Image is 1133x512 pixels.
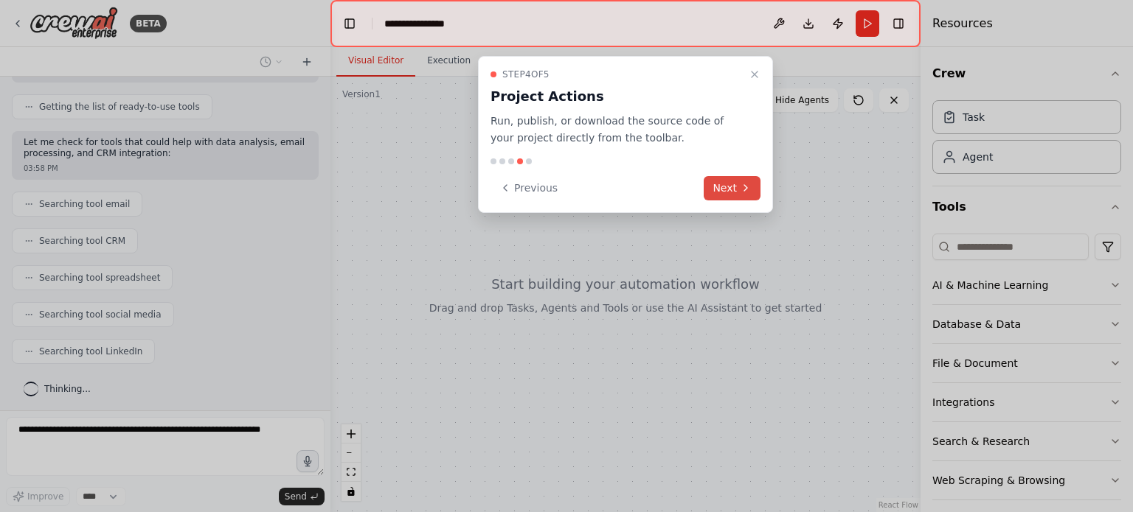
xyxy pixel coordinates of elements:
button: Next [704,176,760,200]
button: Previous [491,176,566,200]
p: Run, publish, or download the source code of your project directly from the toolbar. [491,113,743,147]
button: Close walkthrough [746,66,763,83]
span: Step 4 of 5 [502,69,550,80]
h3: Project Actions [491,86,743,107]
button: Hide left sidebar [339,13,360,34]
